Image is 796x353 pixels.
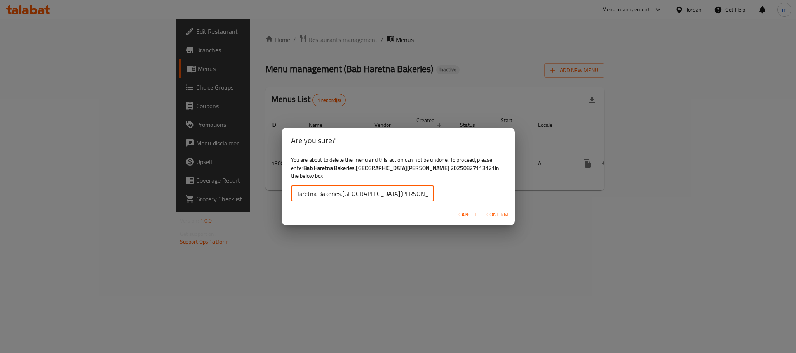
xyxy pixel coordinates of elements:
[282,153,515,204] div: You are about to delete the menu and this action can not be undone. To proceed, please enter in t...
[455,208,480,222] button: Cancel
[291,134,505,147] h2: Are you sure?
[458,210,477,220] span: Cancel
[483,208,512,222] button: Confirm
[486,210,509,220] span: Confirm
[303,163,495,173] b: Bab Haretna Bakeries,[GEOGRAPHIC_DATA][PERSON_NAME] 20250827113121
